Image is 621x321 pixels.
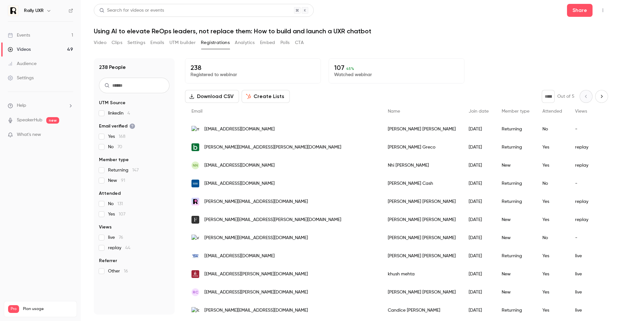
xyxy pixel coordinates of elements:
[334,72,459,78] p: Watched webinar
[242,90,290,103] button: Create Lists
[495,265,536,283] div: New
[381,265,462,283] div: khush mehta
[462,156,495,174] div: [DATE]
[8,6,18,16] img: Rally UXR
[495,229,536,247] div: New
[191,235,199,241] img: vibemoney.com
[280,38,290,48] button: Polls
[334,64,459,72] p: 107
[381,193,462,211] div: [PERSON_NAME] [PERSON_NAME]
[536,211,569,229] div: Yes
[495,283,536,301] div: New
[132,168,139,172] span: 147
[569,174,604,193] div: -
[204,126,275,133] span: [EMAIL_ADDRESS][DOMAIN_NAME]
[108,268,128,274] span: Other
[536,156,569,174] div: Yes
[119,235,123,240] span: 76
[381,120,462,138] div: [PERSON_NAME] [PERSON_NAME]
[569,283,604,301] div: live
[469,109,489,114] span: Join date
[381,138,462,156] div: [PERSON_NAME] Greco
[150,38,164,48] button: Emails
[204,307,308,314] span: [PERSON_NAME][EMAIL_ADDRESS][DOMAIN_NAME]
[191,307,199,314] img: lanternlabinc.com
[99,190,121,197] span: Attended
[8,75,34,81] div: Settings
[99,7,164,14] div: Search for videos or events
[99,157,129,163] span: Member type
[191,109,202,114] span: Email
[119,134,125,139] span: 168
[495,211,536,229] div: New
[117,202,123,206] span: 131
[536,174,569,193] div: No
[204,162,275,169] span: [EMAIL_ADDRESS][DOMAIN_NAME]
[191,126,199,133] img: medicuja.com
[381,283,462,301] div: [PERSON_NAME] [PERSON_NAME]
[536,120,569,138] div: No
[119,212,125,216] span: 107
[495,247,536,265] div: Returning
[191,180,199,187] img: cainc.com
[191,216,199,224] img: faire.com
[191,64,315,72] p: 238
[462,174,495,193] div: [DATE]
[191,252,199,260] img: squaretrade.com
[495,193,536,211] div: Returning
[569,247,604,265] div: live
[235,38,255,48] button: Analytics
[381,301,462,319] div: Candice [PERSON_NAME]
[381,247,462,265] div: [PERSON_NAME] [PERSON_NAME]
[8,305,19,313] span: Pro
[204,180,275,187] span: [EMAIL_ADDRESS][DOMAIN_NAME]
[127,111,130,116] span: 4
[24,7,44,14] h6: Rally UXR
[462,247,495,265] div: [DATE]
[598,5,608,16] button: Top Bar Actions
[8,32,30,39] div: Events
[17,117,42,124] a: SpeakerHub
[108,234,123,241] span: live
[191,72,315,78] p: Registered to webinar
[536,265,569,283] div: Yes
[124,269,128,273] span: 16
[99,63,126,71] h1: 238 People
[536,247,569,265] div: Yes
[185,90,239,103] button: Download CSV
[502,109,529,114] span: Member type
[108,167,139,173] span: Returning
[94,38,106,48] button: Video
[462,265,495,283] div: [DATE]
[193,162,198,168] span: NN
[536,301,569,319] div: Yes
[99,100,125,106] span: UTM Source
[569,211,604,229] div: replay
[99,224,112,230] span: Views
[388,109,400,114] span: Name
[117,145,122,149] span: 70
[569,229,604,247] div: -
[121,178,125,183] span: 91
[191,270,199,278] img: stevens.edu
[542,109,562,114] span: Attended
[8,46,31,53] div: Videos
[204,144,341,151] span: [PERSON_NAME][EMAIL_ADDRESS][PERSON_NAME][DOMAIN_NAME]
[557,93,574,100] p: Out of 5
[567,4,593,17] button: Share
[495,301,536,319] div: Returning
[99,100,169,274] section: facet-groups
[112,38,122,48] button: Clips
[8,102,73,109] li: help-dropdown-opener
[381,211,462,229] div: [PERSON_NAME] [PERSON_NAME]
[108,245,130,251] span: replay
[536,283,569,301] div: Yes
[462,229,495,247] div: [DATE]
[346,66,354,71] span: 45 %
[569,265,604,283] div: live
[381,174,462,193] div: [PERSON_NAME] Cash
[204,271,308,278] span: [EMAIL_ADDRESS][PERSON_NAME][DOMAIN_NAME]
[127,38,145,48] button: Settings
[108,177,125,184] span: New
[204,289,308,296] span: [EMAIL_ADDRESS][PERSON_NAME][DOMAIN_NAME]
